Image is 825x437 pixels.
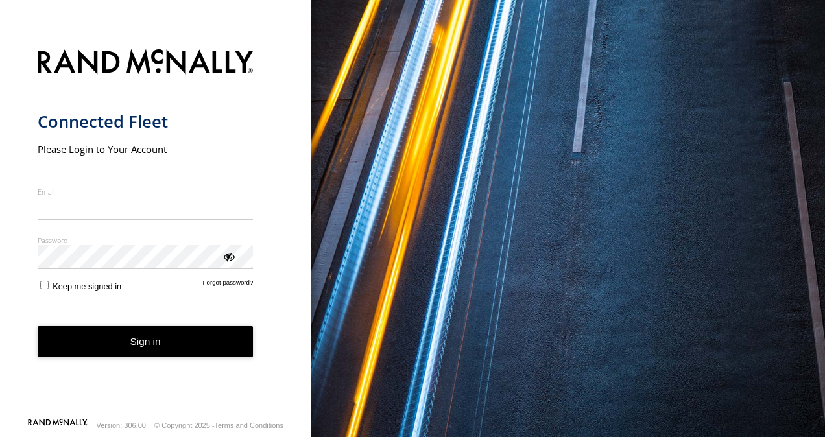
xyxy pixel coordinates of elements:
[38,326,254,358] button: Sign in
[97,421,146,429] div: Version: 306.00
[28,419,88,432] a: Visit our Website
[215,421,283,429] a: Terms and Conditions
[38,235,254,245] label: Password
[40,281,49,289] input: Keep me signed in
[154,421,283,429] div: © Copyright 2025 -
[38,47,254,80] img: Rand McNally
[222,250,235,263] div: ViewPassword
[38,111,254,132] h1: Connected Fleet
[53,281,121,291] span: Keep me signed in
[38,187,254,196] label: Email
[38,41,274,418] form: main
[38,143,254,156] h2: Please Login to Your Account
[203,279,254,291] a: Forgot password?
